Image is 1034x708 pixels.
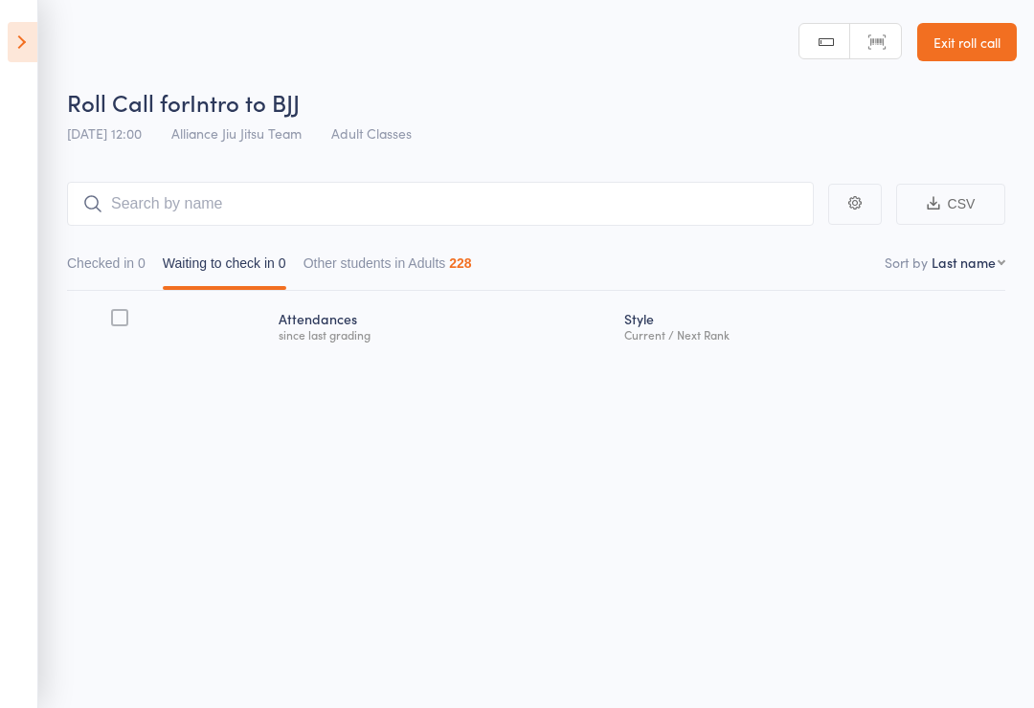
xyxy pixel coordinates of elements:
[271,299,617,350] div: Atten­dances
[138,255,146,271] div: 0
[617,299,1005,350] div: Style
[303,246,472,290] button: Other students in Adults228
[67,123,142,143] span: [DATE] 12:00
[624,328,998,341] div: Current / Next Rank
[896,184,1005,225] button: CSV
[917,23,1017,61] a: Exit roll call
[279,255,286,271] div: 0
[67,246,146,290] button: Checked in0
[331,123,412,143] span: Adult Classes
[449,255,471,271] div: 228
[885,253,928,272] label: Sort by
[67,86,190,118] span: Roll Call for
[932,253,996,272] div: Last name
[67,182,814,226] input: Search by name
[171,123,302,143] span: Alliance Jiu Jitsu Team
[163,246,286,290] button: Waiting to check in0
[190,86,300,118] span: Intro to BJJ
[279,328,609,341] div: since last grading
